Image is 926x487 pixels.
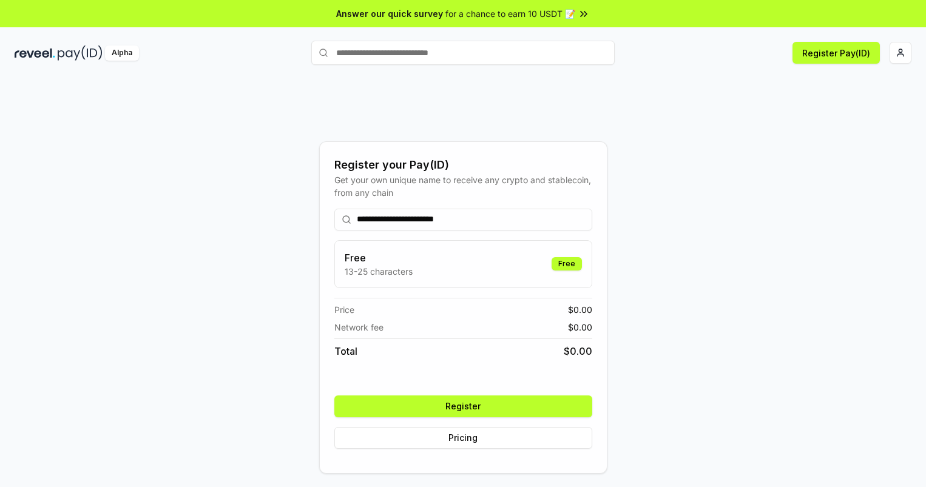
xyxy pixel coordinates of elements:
[334,303,354,316] span: Price
[568,321,592,334] span: $ 0.00
[334,321,384,334] span: Network fee
[334,156,592,173] div: Register your Pay(ID)
[336,7,443,20] span: Answer our quick survey
[568,303,592,316] span: $ 0.00
[334,395,592,417] button: Register
[552,257,582,270] div: Free
[105,45,139,61] div: Alpha
[334,173,592,199] div: Get your own unique name to receive any crypto and stablecoin, from any chain
[334,427,592,449] button: Pricing
[793,42,880,64] button: Register Pay(ID)
[345,265,413,278] p: 13-25 characters
[334,344,357,358] span: Total
[345,250,413,265] h3: Free
[564,344,592,358] span: $ 0.00
[58,45,103,61] img: pay_id
[15,45,55,61] img: reveel_dark
[445,7,575,20] span: for a chance to earn 10 USDT 📝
